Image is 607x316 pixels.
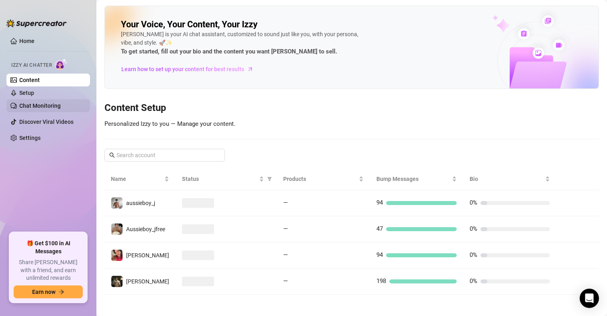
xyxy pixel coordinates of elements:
[246,65,254,73] span: arrow-right
[283,199,288,206] span: —
[474,6,599,88] img: ai-chatter-content-library-cLFOSyPT.png
[470,277,477,285] span: 0%
[121,19,258,30] h2: Your Voice, Your Content, Your Izzy
[121,65,244,74] span: Learn how to set up your content for best results
[14,240,83,255] span: 🎁 Get $100 in AI Messages
[470,174,544,183] span: Bio
[19,135,41,141] a: Settings
[111,174,163,183] span: Name
[19,119,74,125] a: Discover Viral Videos
[14,285,83,298] button: Earn nowarrow-right
[470,251,477,259] span: 0%
[376,277,386,285] span: 198
[111,197,123,209] img: aussieboy_j
[19,38,35,44] a: Home
[266,173,274,185] span: filter
[111,224,123,235] img: Aussieboy_jfree
[109,152,115,158] span: search
[376,174,450,183] span: Bump Messages
[126,278,169,285] span: [PERSON_NAME]
[182,174,258,183] span: Status
[277,168,370,190] th: Products
[283,251,288,259] span: —
[376,225,383,232] span: 47
[104,120,235,127] span: Personalized Izzy to you — Manage your content.
[376,199,383,206] span: 94
[121,48,337,55] strong: To get started, fill out your bio and the content you want [PERSON_NAME] to sell.
[126,200,155,206] span: aussieboy_j
[14,259,83,282] span: Share [PERSON_NAME] with a friend, and earn unlimited rewards
[370,168,463,190] th: Bump Messages
[19,90,34,96] a: Setup
[126,226,165,232] span: Aussieboy_jfree
[283,277,288,285] span: —
[32,289,55,295] span: Earn now
[116,151,214,160] input: Search account
[176,168,277,190] th: Status
[283,174,357,183] span: Products
[104,102,599,115] h3: Content Setup
[283,225,288,232] span: —
[11,62,52,69] span: Izzy AI Chatter
[463,168,556,190] th: Bio
[111,276,123,287] img: Tony
[111,250,123,261] img: Vanessa
[470,199,477,206] span: 0%
[580,289,599,308] div: Open Intercom Messenger
[121,63,260,76] a: Learn how to set up your content for best results
[121,30,362,57] div: [PERSON_NAME] is your AI chat assistant, customized to sound just like you, with your persona, vi...
[104,168,176,190] th: Name
[59,289,64,295] span: arrow-right
[376,251,383,259] span: 94
[267,176,272,181] span: filter
[19,103,61,109] a: Chat Monitoring
[126,252,169,259] span: [PERSON_NAME]
[470,225,477,232] span: 0%
[6,19,67,27] img: logo-BBDzfeDw.svg
[55,58,67,70] img: AI Chatter
[19,77,40,83] a: Content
